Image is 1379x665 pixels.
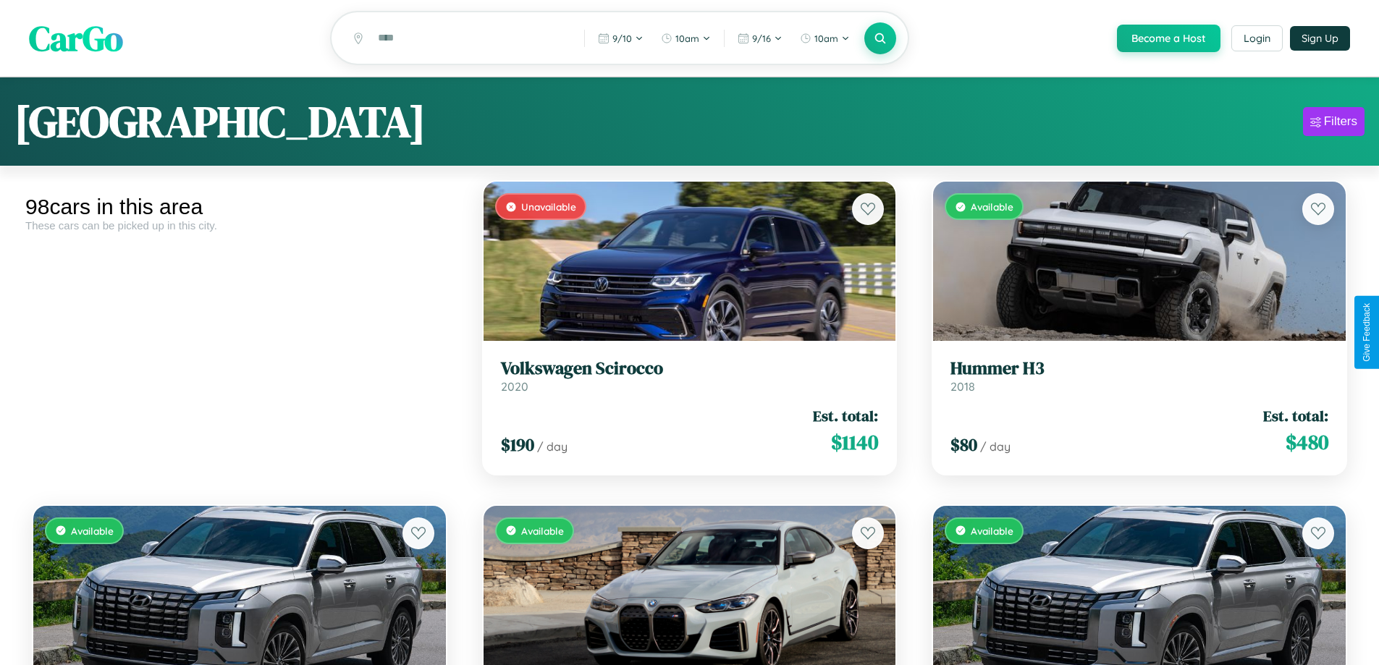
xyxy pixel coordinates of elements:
span: 10am [814,33,838,44]
a: Hummer H32018 [950,358,1328,394]
h1: [GEOGRAPHIC_DATA] [14,92,426,151]
button: Login [1231,25,1283,51]
h3: Hummer H3 [950,358,1328,379]
span: / day [537,439,568,454]
div: Filters [1324,114,1357,129]
button: 9/16 [730,27,790,50]
span: Available [971,525,1013,537]
span: $ 480 [1286,428,1328,457]
button: Sign Up [1290,26,1350,51]
a: Volkswagen Scirocco2020 [501,358,879,394]
div: Give Feedback [1362,303,1372,362]
span: Est. total: [1263,405,1328,426]
span: 2020 [501,379,528,394]
h3: Volkswagen Scirocco [501,358,879,379]
span: Unavailable [521,200,576,213]
span: $ 190 [501,433,534,457]
button: 9/10 [591,27,651,50]
div: These cars can be picked up in this city. [25,219,454,232]
span: $ 80 [950,433,977,457]
span: Available [521,525,564,537]
span: 10am [675,33,699,44]
span: $ 1140 [831,428,878,457]
span: CarGo [29,14,123,62]
span: Est. total: [813,405,878,426]
div: 98 cars in this area [25,195,454,219]
span: 2018 [950,379,975,394]
span: 9 / 16 [752,33,771,44]
button: Filters [1303,107,1365,136]
button: 10am [654,27,718,50]
button: 10am [793,27,857,50]
span: 9 / 10 [612,33,632,44]
span: / day [980,439,1011,454]
span: Available [971,200,1013,213]
span: Available [71,525,114,537]
button: Become a Host [1117,25,1220,52]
